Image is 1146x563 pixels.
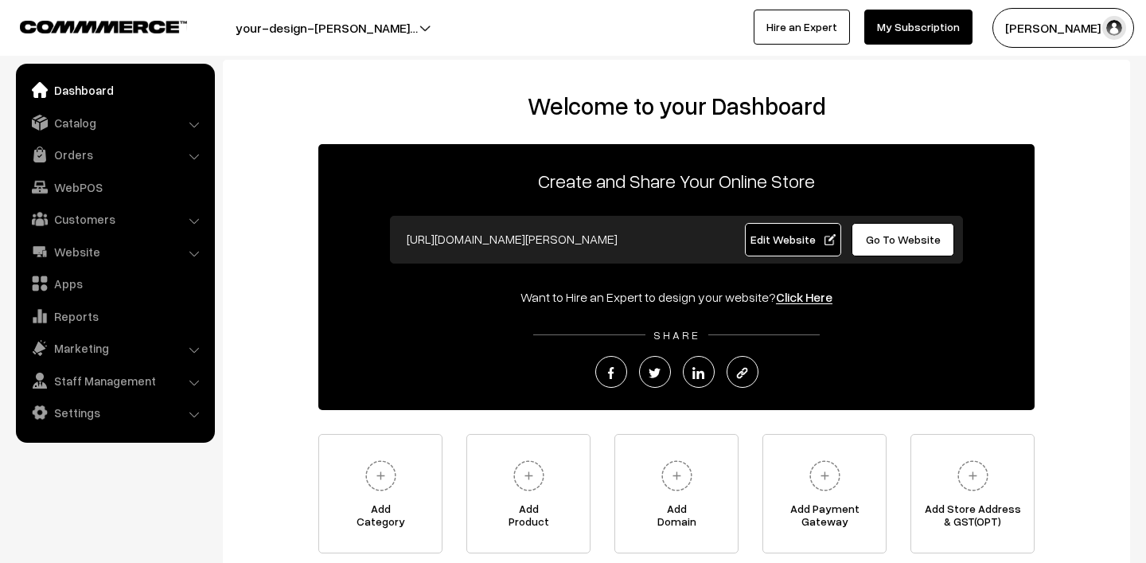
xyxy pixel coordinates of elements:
[1102,16,1126,40] img: user
[466,434,591,553] a: AddProduct
[852,223,954,256] a: Go To Website
[20,334,209,362] a: Marketing
[319,502,442,534] span: Add Category
[20,173,209,201] a: WebPOS
[239,92,1114,120] h2: Welcome to your Dashboard
[762,434,887,553] a: Add PaymentGateway
[20,140,209,169] a: Orders
[20,205,209,233] a: Customers
[745,223,842,256] a: Edit Website
[507,454,551,498] img: plus.svg
[20,108,209,137] a: Catalog
[20,269,209,298] a: Apps
[318,166,1035,195] p: Create and Share Your Online Store
[180,8,474,48] button: your-design-[PERSON_NAME]…
[776,289,832,305] a: Click Here
[951,454,995,498] img: plus.svg
[750,233,836,246] span: Edit Website
[20,76,209,104] a: Dashboard
[20,16,159,35] a: COMMMERCE
[20,237,209,266] a: Website
[318,287,1035,307] div: Want to Hire an Expert to design your website?
[864,10,973,45] a: My Subscription
[359,454,403,498] img: plus.svg
[866,233,941,246] span: Go To Website
[318,434,442,553] a: AddCategory
[911,502,1034,534] span: Add Store Address & GST(OPT)
[655,454,699,498] img: plus.svg
[467,502,590,534] span: Add Product
[803,454,847,498] img: plus.svg
[20,366,209,395] a: Staff Management
[20,398,209,427] a: Settings
[614,434,739,553] a: AddDomain
[645,328,708,342] span: SHARE
[992,8,1134,48] button: [PERSON_NAME] N.P
[763,502,886,534] span: Add Payment Gateway
[20,302,209,330] a: Reports
[910,434,1035,553] a: Add Store Address& GST(OPT)
[615,502,738,534] span: Add Domain
[754,10,850,45] a: Hire an Expert
[20,21,187,33] img: COMMMERCE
